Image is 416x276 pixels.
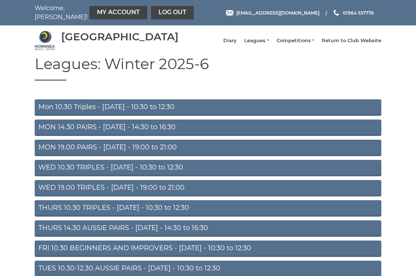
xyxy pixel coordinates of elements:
a: Phone us 01964 537776 [333,9,374,16]
a: FRI 10.30 BEGINNERS AND IMPROVERS - [DATE] - 10:30 to 12:30 [35,241,381,257]
a: Email [EMAIL_ADDRESS][DOMAIN_NAME] [226,9,319,16]
a: Competitions [277,37,314,44]
a: Log out [151,6,194,19]
img: Email [226,10,233,16]
img: Phone us [334,10,339,16]
a: My Account [89,6,147,19]
a: THURS 14.30 AUSSIE PAIRS - [DATE] - 14:30 to 16:30 [35,220,381,237]
a: WED 19.00 TRIPLES - [DATE] - 19:00 to 21:00 [35,180,381,196]
a: THURS 10.30 TRIPLES - [DATE] - 10:30 to 12:30 [35,200,381,217]
div: [GEOGRAPHIC_DATA] [61,31,179,43]
a: Diary [223,37,237,44]
a: WED 10.30 TRIPLES - [DATE] - 10:30 to 12:30 [35,160,381,176]
a: Leagues [244,37,269,44]
a: Return to Club Website [322,37,381,44]
span: 01964 537776 [343,10,374,15]
a: MON 14.30 PAIRS - [DATE] - 14:30 to 16:30 [35,120,381,136]
a: MON 19.00 PAIRS - [DATE] - 19:00 to 21:00 [35,140,381,156]
h1: Leagues: Winter 2025-6 [35,56,381,81]
span: [EMAIL_ADDRESS][DOMAIN_NAME] [236,10,319,15]
img: Hornsea Bowls Centre [35,30,55,51]
a: Mon 10.30 Triples - [DATE] - 10:30 to 12:30 [35,99,381,116]
nav: Welcome, [PERSON_NAME]! [35,4,173,22]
